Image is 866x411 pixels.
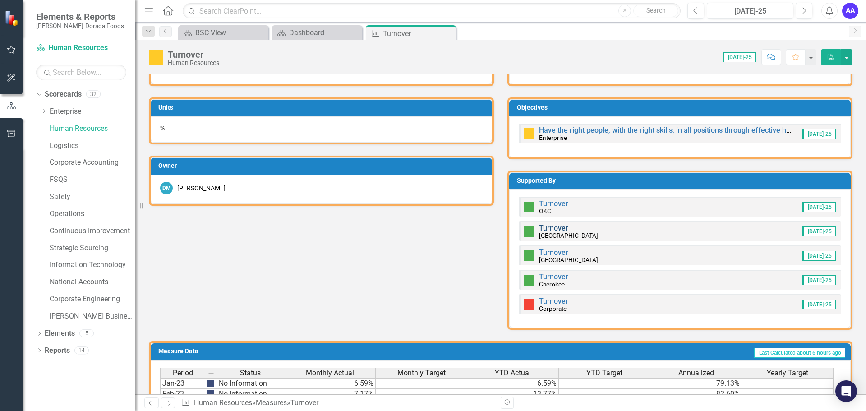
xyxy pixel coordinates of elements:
span: Last Calculated about 6 hours ago [754,348,845,358]
td: Jan-23 [160,378,205,389]
div: 14 [74,346,89,354]
span: Yearly Target [767,369,808,377]
a: Reports [45,346,70,356]
td: 6.59% [467,378,559,389]
span: [DATE]-25 [723,52,756,62]
div: [PERSON_NAME] [177,184,226,193]
span: % [160,125,165,132]
a: Human Resources [36,43,126,53]
img: ClearPoint Strategy [5,10,20,26]
a: Logistics [50,141,135,151]
span: Elements & Reports [36,11,124,22]
a: Strategic Sourcing [50,243,135,254]
a: Human Resources [194,398,252,407]
td: 82.60% [650,389,742,399]
a: Operations [50,209,135,219]
button: Search [633,5,678,17]
h3: Units [158,104,488,111]
td: Feb-23 [160,389,205,399]
span: Status [240,369,261,377]
a: Scorecards [45,89,82,100]
button: AA [842,3,858,19]
h3: Measure Data [158,348,367,355]
div: BSC View [195,27,266,38]
a: Turnover [539,199,568,208]
img: png;base64,iVBORw0KGgoAAAANSUhEUgAAAJYAAADIAQMAAAAwS4omAAAAA1BMVEU9TXnnx7PJAAAACXBIWXMAAA7EAAAOxA... [207,390,214,397]
h3: Owner [158,162,488,169]
img: Below Plan [524,299,534,310]
div: 5 [79,330,94,337]
span: Search [646,7,666,14]
a: Elements [45,328,75,339]
td: 6.59% [284,378,376,389]
small: OKC [539,208,551,215]
div: Open Intercom Messenger [835,380,857,402]
a: Enterprise [50,106,135,117]
div: » » [181,398,494,408]
td: No Information [217,378,284,389]
img: Above Target [524,226,534,237]
div: Turnover [290,398,318,407]
small: [GEOGRAPHIC_DATA] [539,256,598,263]
span: [DATE]-25 [802,251,836,261]
img: Above Target [524,275,534,286]
div: Dashboard [289,27,360,38]
span: YTD Target [586,369,622,377]
small: [PERSON_NAME]-Dorada Foods [36,22,124,29]
h3: Supported By [517,177,846,184]
td: No Information [217,389,284,399]
img: 8DAGhfEEPCf229AAAAAElFTkSuQmCC [207,370,215,377]
a: Safety [50,192,135,202]
a: Turnover [539,272,568,281]
td: 13.77% [467,389,559,399]
span: YTD Actual [495,369,531,377]
span: Monthly Actual [306,369,354,377]
a: BSC View [180,27,266,38]
small: Corporate [539,305,567,312]
a: Corporate Engineering [50,294,135,305]
span: [DATE]-25 [802,275,836,285]
a: Dashboard [274,27,360,38]
a: National Accounts [50,277,135,287]
input: Search ClearPoint... [183,3,681,19]
a: [PERSON_NAME] Business Unit [50,311,135,322]
button: [DATE]-25 [707,3,793,19]
span: [DATE]-25 [802,129,836,139]
div: Human Resources [168,60,219,66]
input: Search Below... [36,65,126,80]
span: [DATE]-25 [802,202,836,212]
span: Period [173,369,193,377]
img: Caution [149,50,163,65]
img: Above Target [524,250,534,261]
img: Above Target [524,202,534,212]
a: Human Resources [50,124,135,134]
img: png;base64,iVBORw0KGgoAAAANSUhEUgAAAJYAAADIAQMAAAAwS4omAAAAA1BMVEU9TXnnx7PJAAAACXBIWXMAAA7EAAAOxA... [207,380,214,387]
a: Turnover [539,248,568,257]
div: DM [160,182,173,194]
a: Continuous Improvement [50,226,135,236]
td: 7.17% [284,389,376,399]
h3: Objectives [517,104,846,111]
span: Annualized [678,369,714,377]
span: Monthly Target [397,369,446,377]
a: Corporate Accounting [50,157,135,168]
div: [DATE]-25 [710,6,790,17]
div: 32 [86,91,101,98]
span: [DATE]-25 [802,300,836,309]
small: Cherokee [539,281,565,288]
span: [DATE]-25 [802,226,836,236]
div: Turnover [383,28,454,39]
a: Turnover [539,224,568,232]
img: Caution [524,128,534,139]
small: Enterprise [539,134,567,141]
a: Information Technology [50,260,135,270]
td: 79.13% [650,378,742,389]
a: Turnover [539,297,568,305]
a: Measures [256,398,287,407]
small: [GEOGRAPHIC_DATA] [539,232,598,239]
a: FSQS [50,175,135,185]
div: Turnover [168,50,219,60]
